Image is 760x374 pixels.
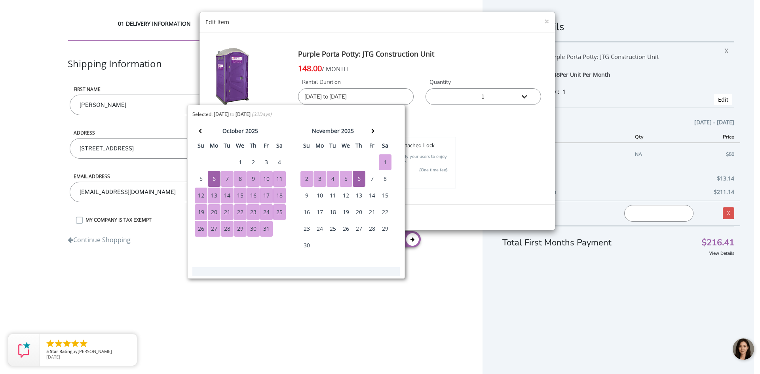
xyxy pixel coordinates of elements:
th: su [194,140,207,154]
i: ( Days) [252,111,272,118]
label: Rental Duration [298,78,414,86]
th: sa [378,140,391,154]
div: 9 [300,188,313,203]
div: 27 [208,221,220,237]
span: [PERSON_NAME] [78,348,112,354]
li:  [54,339,63,348]
div: 7 [366,171,378,187]
div: 4 [327,171,339,187]
div: 16 [247,188,260,203]
div: 2025 [245,125,258,137]
div: 21 [221,204,234,220]
div: 24 [260,204,273,220]
div: 21 [366,204,378,220]
div: 22 [234,204,247,220]
div: 30 [247,221,260,237]
th: tu [220,140,234,154]
div: 3 [313,171,326,187]
th: th [352,140,365,154]
div: 16 [300,204,313,220]
span: 32 [253,111,259,118]
button: × [544,17,549,26]
th: fr [365,140,378,154]
div: 17 [313,204,326,220]
div: 10 [313,188,326,203]
div: 10 [260,171,273,187]
label: Quantity [426,78,541,86]
div: 11 [327,188,339,203]
div: 23 [300,221,313,237]
div: 27 [353,221,365,237]
span: Selected: [192,111,213,118]
img: Review Rating [16,342,32,358]
h4: Purple Porta Potty: JTG Construction Unit [298,46,541,62]
span: Star Rating [50,348,72,354]
span: [DATE] [46,354,60,360]
li:  [79,339,88,348]
th: we [339,140,352,154]
b: [DATE] [214,111,229,118]
div: 29 [234,221,247,237]
div: 22 [379,204,391,220]
div: 19 [195,204,207,220]
div: Edit Item [205,18,549,26]
p: Allow only your users to enjoy you potty. [388,154,452,164]
div: 4 [273,154,286,170]
div: 15 [234,188,247,203]
div: 17 [260,188,273,203]
div: 18 [327,204,339,220]
div: 13 [208,188,220,203]
div: 28 [366,221,378,237]
div: 26 [195,221,207,237]
div: 6 [353,171,365,187]
th: su [300,140,313,154]
p: {One time fee} [408,166,448,174]
span: to [230,111,234,118]
span: / MONTH [322,65,348,73]
div: november [312,125,340,137]
th: fr [260,140,273,154]
div: 148.00 [298,62,541,75]
div: 12 [195,188,207,203]
li:  [46,339,55,348]
div: 25 [327,221,339,237]
div: 14 [366,188,378,203]
div: 28 [221,221,234,237]
div: 20 [208,204,220,220]
div: 25 [273,204,286,220]
div: 2025 [341,125,354,137]
div: 29 [379,221,391,237]
div: 2 [247,154,260,170]
th: we [234,140,247,154]
div: 18 [273,188,286,203]
span: by [46,349,131,355]
div: 14 [221,188,234,203]
div: 26 [340,221,352,237]
div: 8 [234,171,247,187]
h5: Attached lock [399,142,460,148]
div: 5 [195,171,207,187]
div: 2 [300,171,313,187]
div: 19 [340,204,352,220]
div: 8 [379,171,391,187]
li:  [70,339,80,348]
th: mo [207,140,220,154]
li:  [62,339,72,348]
span: 5 [46,348,49,354]
div: 23 [247,204,260,220]
div: 15 [379,188,391,203]
div: 12 [340,188,352,203]
div: 1 [379,154,391,170]
div: 9 [247,171,260,187]
div: 31 [260,221,273,237]
div: 1 [234,154,247,170]
input: Delivery Date | Pick up Date [298,88,414,105]
div: 3 [260,154,273,170]
b: [DATE] [236,111,251,118]
iframe: Live Chat Button [727,332,760,366]
div: 5 [340,171,352,187]
th: tu [326,140,339,154]
div: 6 [208,171,220,187]
div: 7 [221,171,234,187]
th: sa [273,140,286,154]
